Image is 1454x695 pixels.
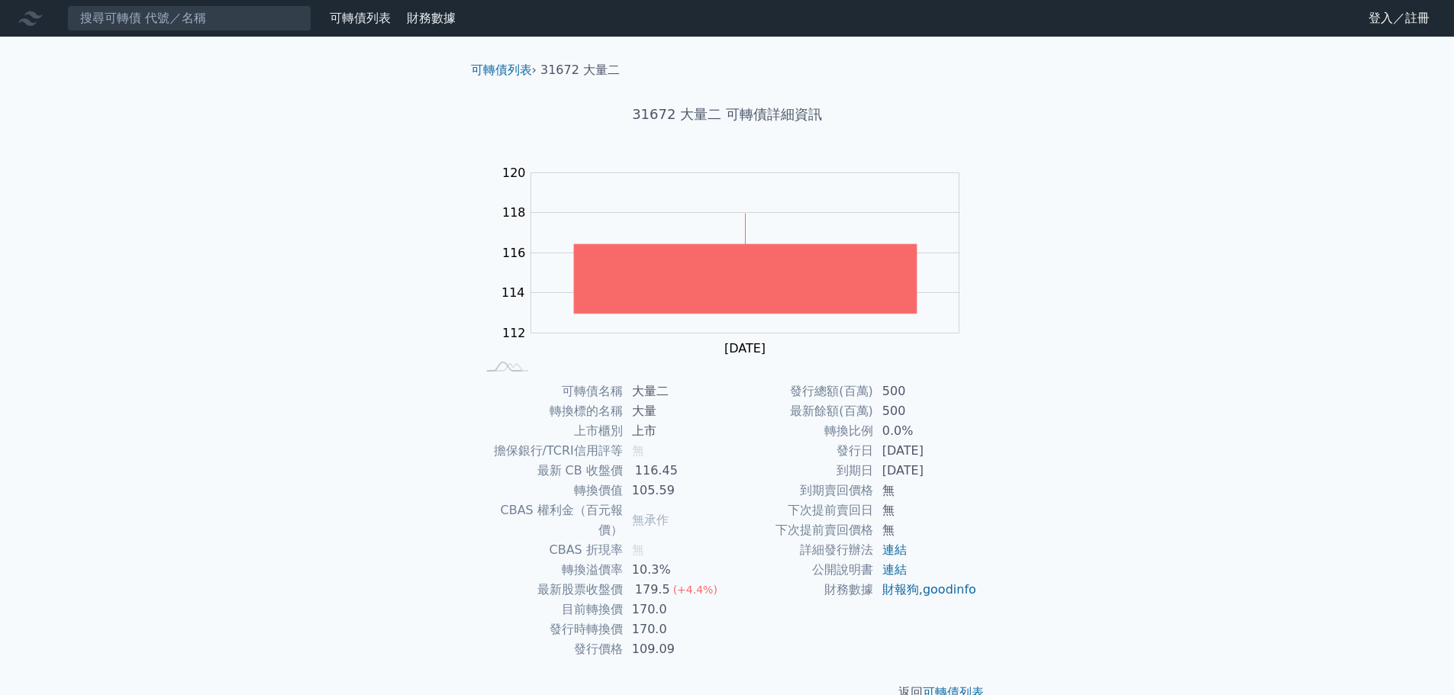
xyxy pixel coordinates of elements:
td: 105.59 [623,481,727,500]
td: 10.3% [623,560,727,580]
a: 財務數據 [407,11,456,25]
td: 目前轉換價 [477,600,623,619]
td: CBAS 權利金（百元報價） [477,500,623,540]
tspan: 118 [502,205,526,220]
a: goodinfo [923,582,976,597]
td: 財務數據 [727,580,873,600]
td: 最新餘額(百萬) [727,401,873,421]
div: 116.45 [632,461,681,481]
td: 無 [873,500,978,520]
td: [DATE] [873,441,978,461]
td: 發行日 [727,441,873,461]
td: 轉換溢價率 [477,560,623,580]
div: 179.5 [632,580,673,600]
input: 搜尋可轉債 代號／名稱 [67,5,311,31]
span: 無 [632,443,644,458]
a: 登入／註冊 [1356,6,1442,31]
a: 可轉債列表 [471,63,532,77]
td: 到期日 [727,461,873,481]
g: Chart [494,166,982,356]
tspan: 116 [502,246,526,260]
li: 31672 大量二 [540,61,620,79]
td: , [873,580,978,600]
td: 最新股票收盤價 [477,580,623,600]
td: 公開說明書 [727,560,873,580]
td: 大量 [623,401,727,421]
a: 財報狗 [882,582,919,597]
td: 170.0 [623,619,727,639]
td: 可轉債名稱 [477,381,623,401]
g: Series [574,214,917,314]
td: 轉換價值 [477,481,623,500]
tspan: [DATE] [724,341,766,356]
tspan: 114 [501,285,525,300]
span: 無承作 [632,513,669,527]
a: 連結 [882,542,907,557]
td: 500 [873,401,978,421]
tspan: 112 [502,326,526,340]
td: 轉換比例 [727,421,873,441]
td: 上市櫃別 [477,421,623,441]
td: 擔保銀行/TCRI信用評等 [477,441,623,461]
td: [DATE] [873,461,978,481]
td: 到期賣回價格 [727,481,873,500]
td: 詳細發行辦法 [727,540,873,560]
td: CBAS 折現率 [477,540,623,560]
td: 0.0% [873,421,978,441]
td: 上市 [623,421,727,441]
span: 無 [632,542,644,557]
td: 無 [873,481,978,500]
td: 發行總額(百萬) [727,381,873,401]
a: 可轉債列表 [330,11,391,25]
td: 最新 CB 收盤價 [477,461,623,481]
td: 109.09 [623,639,727,659]
td: 下次提前賣回日 [727,500,873,520]
td: 下次提前賣回價格 [727,520,873,540]
tspan: 120 [502,166,526,180]
li: › [471,61,537,79]
span: (+4.4%) [673,584,717,596]
td: 轉換標的名稱 [477,401,623,421]
td: 170.0 [623,600,727,619]
td: 500 [873,381,978,401]
td: 無 [873,520,978,540]
td: 發行價格 [477,639,623,659]
h1: 31672 大量二 可轉債詳細資訊 [459,104,996,125]
a: 連結 [882,562,907,577]
td: 大量二 [623,381,727,401]
td: 發行時轉換價 [477,619,623,639]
